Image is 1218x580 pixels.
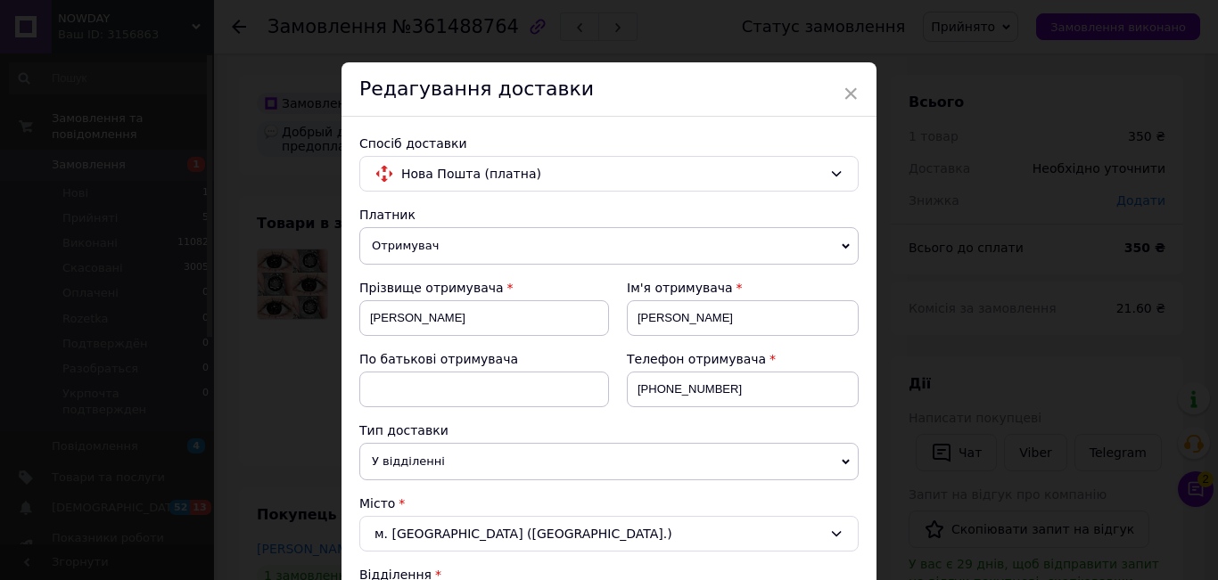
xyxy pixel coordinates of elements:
[627,352,766,366] span: Телефон отримувача
[627,281,733,295] span: Ім'я отримувача
[359,208,416,222] span: Платник
[359,352,518,366] span: По батькові отримувача
[359,494,859,512] div: Місто
[843,78,859,109] span: ×
[359,281,504,295] span: Прізвище отримувача
[359,423,449,437] span: Тип доставки
[342,62,876,117] div: Редагування доставки
[359,516,859,551] div: м. [GEOGRAPHIC_DATA] ([GEOGRAPHIC_DATA].)
[359,443,859,480] span: У відділенні
[401,164,822,184] span: Нова Пошта (платна)
[627,372,859,407] input: +380
[359,227,859,265] span: Отримувач
[359,135,859,152] div: Спосіб доставки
